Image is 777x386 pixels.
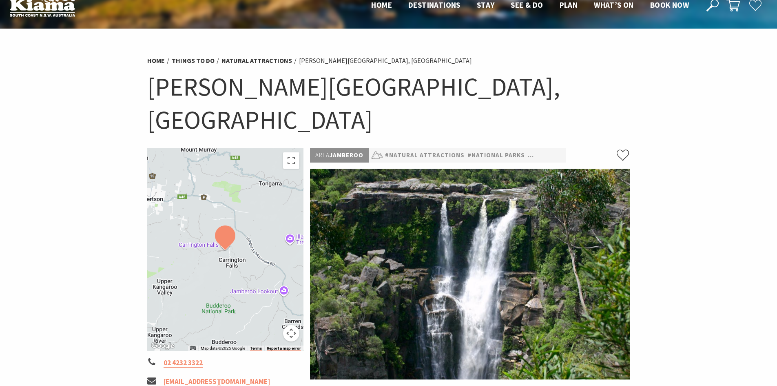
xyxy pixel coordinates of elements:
[385,150,465,161] a: #Natural Attractions
[467,150,525,161] a: #National Parks
[190,346,196,351] button: Keyboard shortcuts
[283,152,299,169] button: Toggle fullscreen view
[310,148,369,163] p: Jamberoo
[172,56,215,65] a: Things To Do
[149,341,176,351] a: Open this area in Google Maps (opens a new window)
[528,150,580,161] a: #Nature Walks
[164,358,203,368] a: 02 4232 3322
[283,325,299,341] button: Map camera controls
[201,346,245,350] span: Map data ©2025 Google
[267,346,301,351] a: Report a map error
[149,341,176,351] img: Google
[147,70,630,136] h1: [PERSON_NAME][GEOGRAPHIC_DATA], [GEOGRAPHIC_DATA]
[147,56,165,65] a: Home
[250,346,262,351] a: Terms (opens in new tab)
[299,56,472,66] li: [PERSON_NAME][GEOGRAPHIC_DATA], [GEOGRAPHIC_DATA]
[221,56,292,65] a: Natural Attractions
[315,151,330,159] span: Area
[310,169,630,379] img: Carrington Falls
